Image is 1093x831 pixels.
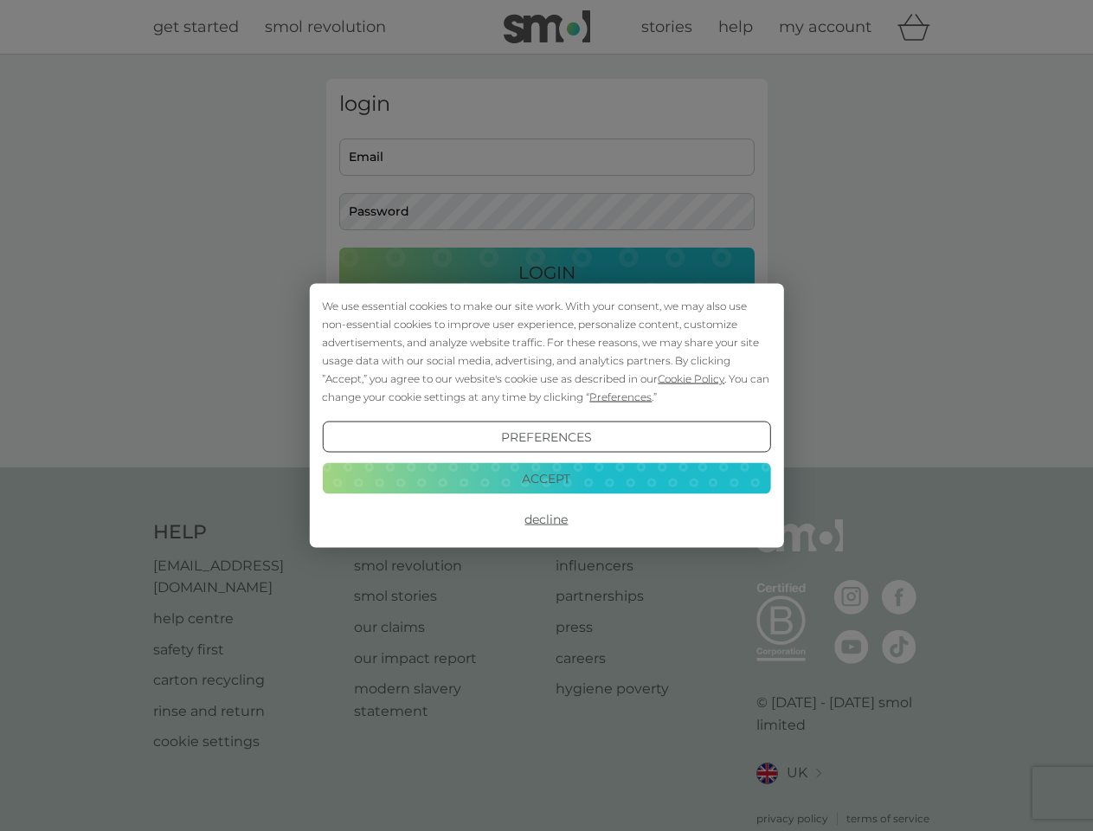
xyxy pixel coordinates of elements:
[309,284,783,548] div: Cookie Consent Prompt
[322,504,770,535] button: Decline
[658,372,724,385] span: Cookie Policy
[322,422,770,453] button: Preferences
[322,462,770,493] button: Accept
[589,390,652,403] span: Preferences
[322,297,770,406] div: We use essential cookies to make our site work. With your consent, we may also use non-essential ...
